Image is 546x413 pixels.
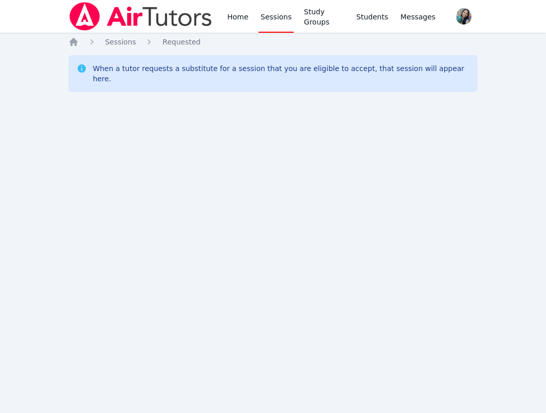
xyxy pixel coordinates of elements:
nav: Breadcrumb [68,37,478,47]
img: Air Tutors [68,2,213,31]
span: Sessions [105,38,136,46]
a: Requested [162,37,200,47]
div: When a tutor requests a substitute for a session that you are eligible to accept, that session wi... [93,63,470,84]
a: Sessions [105,37,136,47]
span: Requested [162,38,200,46]
span: Messages [400,12,436,22]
